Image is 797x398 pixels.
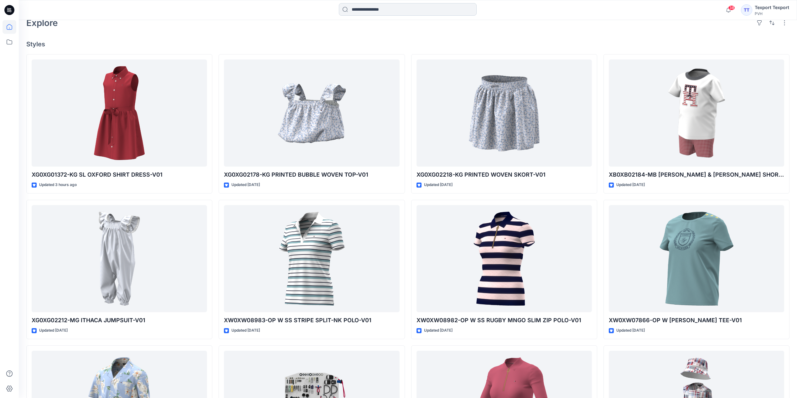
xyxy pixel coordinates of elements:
[609,316,784,325] p: XW0XW07866-OP W [PERSON_NAME] TEE-V01
[26,18,58,28] h2: Explore
[616,327,645,334] p: Updated [DATE]
[224,316,399,325] p: XW0XW08983-OP W SS STRIPE SPLIT-NK POLO-V01
[616,182,645,188] p: Updated [DATE]
[32,205,207,313] a: XG0XG02212-MG ITHACA JUMPSUIT-V01
[755,4,789,11] div: Texport Texport
[32,316,207,325] p: XG0XG02212-MG ITHACA JUMPSUIT-V01
[231,182,260,188] p: Updated [DATE]
[417,205,592,313] a: XW0XW08982-OP W SS RUGBY MNGO SLIM ZIP POLO-V01
[417,59,592,167] a: XG0XG02218-KG PRINTED WOVEN SKORT-V01
[231,327,260,334] p: Updated [DATE]
[424,182,453,188] p: Updated [DATE]
[26,40,789,48] h4: Styles
[39,327,68,334] p: Updated [DATE]
[609,59,784,167] a: XB0XB02184-MB TONY TEE & PULLON SHORT SET-V01
[755,11,789,16] div: PVH
[32,59,207,167] a: XG0XG01372-KG SL OXFORD SHIRT DRESS-V01
[224,59,399,167] a: XG0XG02178-KG PRINTED BUBBLE WOVEN TOP-V01
[741,4,752,16] div: TT
[728,5,735,10] span: 38
[417,316,592,325] p: XW0XW08982-OP W SS RUGBY MNGO SLIM ZIP POLO-V01
[224,170,399,179] p: XG0XG02178-KG PRINTED BUBBLE WOVEN TOP-V01
[224,205,399,313] a: XW0XW08983-OP W SS STRIPE SPLIT-NK POLO-V01
[32,170,207,179] p: XG0XG01372-KG SL OXFORD SHIRT DRESS-V01
[609,205,784,313] a: XW0XW07866-OP W BILLIE BUTTON TEE-V01
[609,170,784,179] p: XB0XB02184-MB [PERSON_NAME] & [PERSON_NAME] SHORT SET-V01
[424,327,453,334] p: Updated [DATE]
[417,170,592,179] p: XG0XG02218-KG PRINTED WOVEN SKORT-V01
[39,182,77,188] p: Updated 3 hours ago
